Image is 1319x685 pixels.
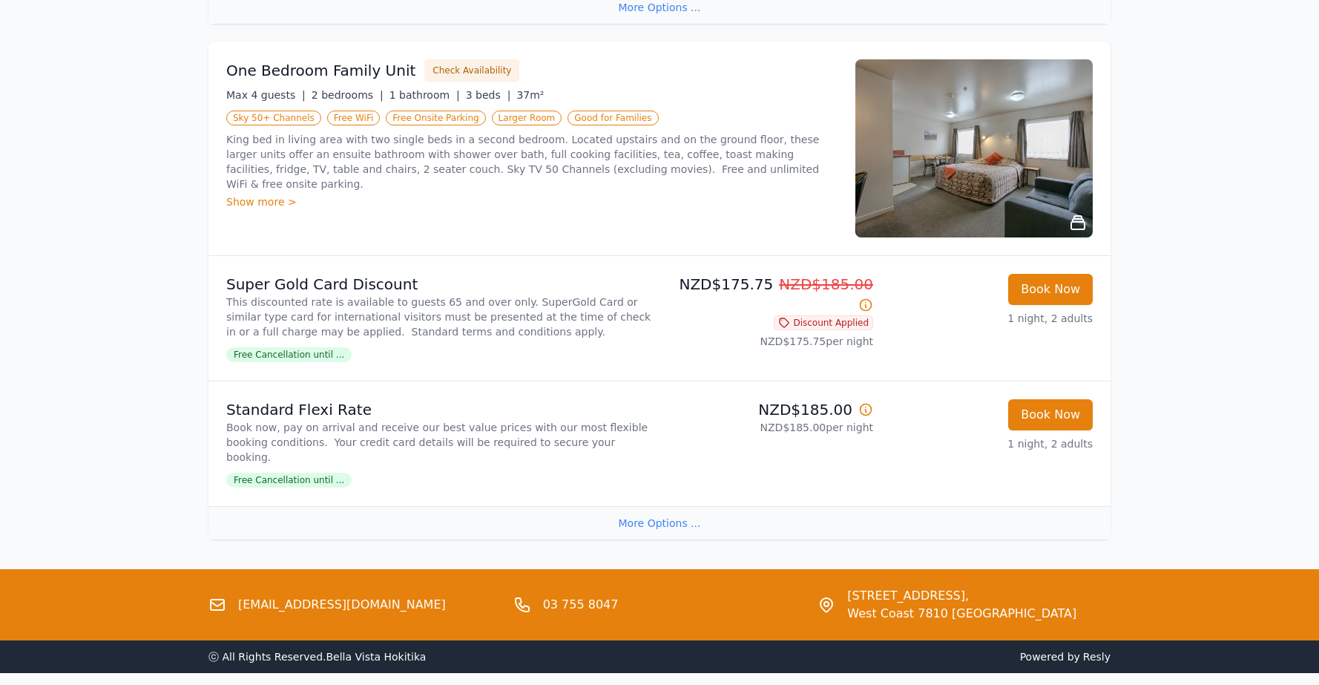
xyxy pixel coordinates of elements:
span: 1 bathroom | [389,89,460,101]
span: NZD$185.00 [779,275,873,293]
p: This discounted rate is available to guests 65 and over only. SuperGold Card or similar type card... [226,295,654,339]
p: Book now, pay on arrival and receive our best value prices with our most flexible booking conditi... [226,420,654,465]
p: King bed in living area with two single beds in a second bedroom. Located upstairs and on the gro... [226,132,838,191]
h3: One Bedroom Family Unit [226,60,415,81]
a: [EMAIL_ADDRESS][DOMAIN_NAME] [238,596,446,614]
span: Free Cancellation until ... [226,347,352,362]
span: Larger Room [492,111,562,125]
a: Resly [1083,651,1111,663]
div: More Options ... [208,506,1111,540]
span: West Coast 7810 [GEOGRAPHIC_DATA] [847,605,1076,623]
button: Book Now [1008,399,1093,430]
a: 03 755 8047 [543,596,619,614]
span: 37m² [516,89,544,101]
span: Sky 50+ Channels [226,111,321,125]
span: Powered by [665,649,1111,664]
div: Show more > [226,194,838,209]
button: Check Availability [424,59,519,82]
span: Free WiFi [327,111,381,125]
button: Book Now [1008,274,1093,305]
span: Free Cancellation until ... [226,473,352,488]
span: Max 4 guests | [226,89,306,101]
p: NZD$175.75 [665,274,873,315]
span: [STREET_ADDRESS], [847,587,1076,605]
p: NZD$185.00 per night [665,420,873,435]
p: 1 night, 2 adults [885,436,1093,451]
span: ⓒ All Rights Reserved. Bella Vista Hokitika [208,651,426,663]
p: NZD$185.00 [665,399,873,420]
p: Standard Flexi Rate [226,399,654,420]
span: 2 bedrooms | [312,89,384,101]
p: Super Gold Card Discount [226,274,654,295]
span: Good for Families [568,111,658,125]
p: NZD$175.75 per night [665,334,873,349]
p: 1 night, 2 adults [885,311,1093,326]
span: Free Onsite Parking [386,111,485,125]
span: Discount Applied [774,315,873,330]
span: 3 beds | [466,89,511,101]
